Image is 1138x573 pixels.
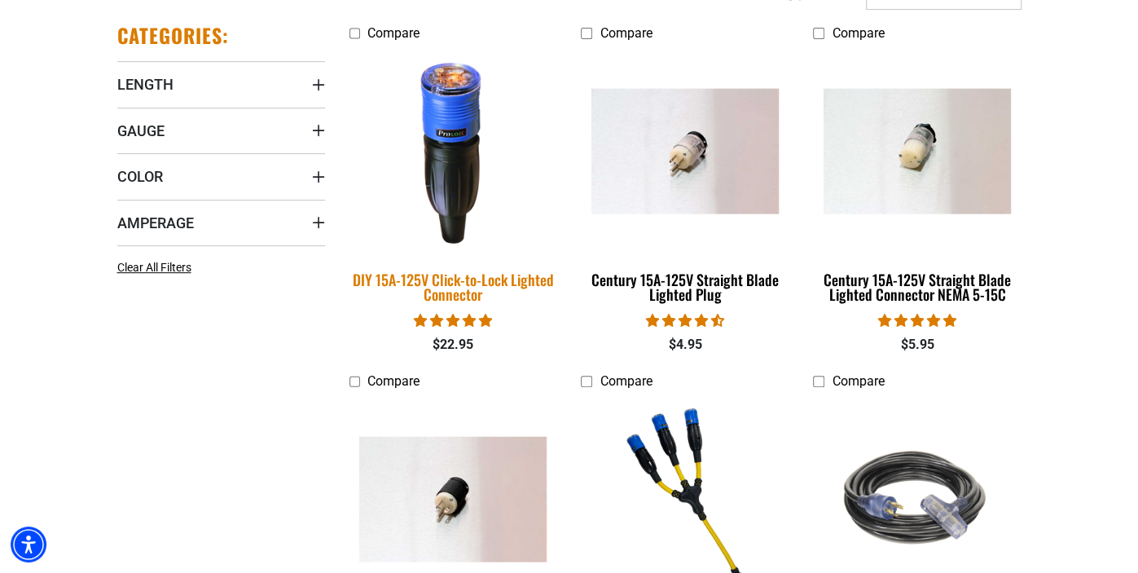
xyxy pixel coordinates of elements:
a: Century 15A-125V Straight Blade Lighted Plug Century 15A-125V Straight Blade Lighted Plug [581,49,789,311]
a: DIY 15A-125V Click-to-Lock Lighted Connector DIY 15A-125V Click-to-Lock Lighted Connector [349,49,557,311]
span: Compare [367,25,420,41]
img: DIY 15A-125V Click-to-Lock Lighted Connector [339,46,567,255]
img: Century 20A-125V Straight Blade Plug NEMA 5-20P [350,437,556,562]
img: Century 15A-125V Straight Blade Lighted Connector NEMA 5-15C [815,88,1020,214]
summary: Color [117,153,325,199]
span: Compare [832,25,884,41]
summary: Gauge [117,108,325,153]
div: Century 15A-125V Straight Blade Lighted Connector NEMA 5-15C [813,272,1021,302]
div: $5.95 [813,335,1021,355]
a: Clear All Filters [117,259,198,276]
span: 4.84 stars [414,313,492,328]
a: Century 15A-125V Straight Blade Lighted Connector NEMA 5-15C Century 15A-125V Straight Blade Ligh... [813,49,1021,311]
span: 4.38 stars [646,313,724,328]
span: Gauge [117,121,165,140]
summary: Amperage [117,200,325,245]
span: Compare [367,373,420,389]
span: 5.00 stars [878,313,956,328]
span: Compare [600,373,652,389]
span: Color [117,167,163,186]
span: Compare [832,373,884,389]
div: DIY 15A-125V Click-to-Lock Lighted Connector [349,272,557,302]
div: $4.95 [581,335,789,355]
span: Compare [600,25,652,41]
summary: Length [117,61,325,107]
div: Century 15A-125V Straight Blade Lighted Plug [581,272,789,302]
div: Accessibility Menu [11,527,46,562]
span: Amperage [117,214,194,232]
span: Clear All Filters [117,261,191,274]
span: Length [117,75,174,94]
div: $22.95 [349,335,557,355]
img: Century 15A-125V Straight Blade Lighted Plug [582,88,788,214]
h2: Categories: [117,23,230,48]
